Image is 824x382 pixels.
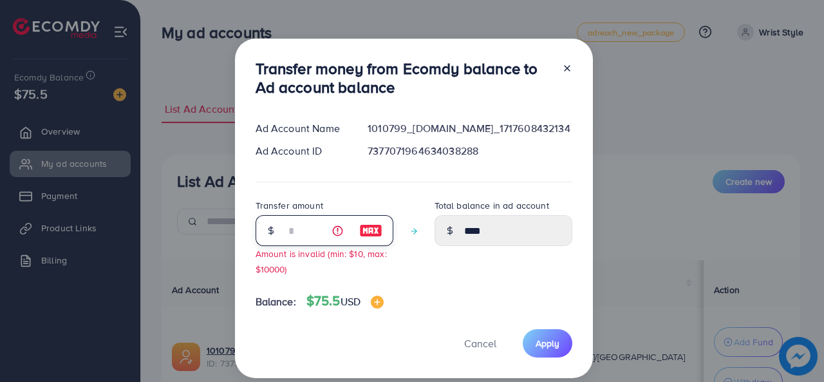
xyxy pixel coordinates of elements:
[464,336,496,350] span: Cancel
[341,294,360,309] span: USD
[357,144,582,158] div: 7377071964634038288
[435,199,549,212] label: Total balance in ad account
[536,337,559,350] span: Apply
[371,296,384,309] img: image
[256,247,387,274] small: Amount is invalid (min: $10, max: $10000)
[359,223,382,238] img: image
[523,329,572,357] button: Apply
[256,294,296,309] span: Balance:
[306,293,384,309] h4: $75.5
[357,121,582,136] div: 1010799_[DOMAIN_NAME]_1717608432134
[448,329,512,357] button: Cancel
[245,144,358,158] div: Ad Account ID
[256,199,323,212] label: Transfer amount
[256,59,552,97] h3: Transfer money from Ecomdy balance to Ad account balance
[245,121,358,136] div: Ad Account Name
